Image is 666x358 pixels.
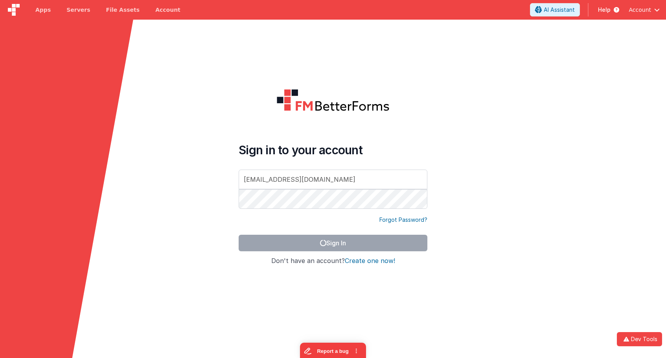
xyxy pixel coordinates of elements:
[239,258,427,265] h4: Don't have an account?
[379,216,427,224] a: Forgot Password?
[617,332,662,346] button: Dev Tools
[66,6,90,14] span: Servers
[239,235,427,251] button: Sign In
[544,6,575,14] span: AI Assistant
[239,170,427,189] input: Email Address
[35,6,51,14] span: Apps
[598,6,611,14] span: Help
[239,143,427,157] h4: Sign in to your account
[106,6,140,14] span: File Assets
[530,3,580,16] button: AI Assistant
[629,6,660,14] button: Account
[629,6,651,14] span: Account
[345,258,395,265] button: Create one now!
